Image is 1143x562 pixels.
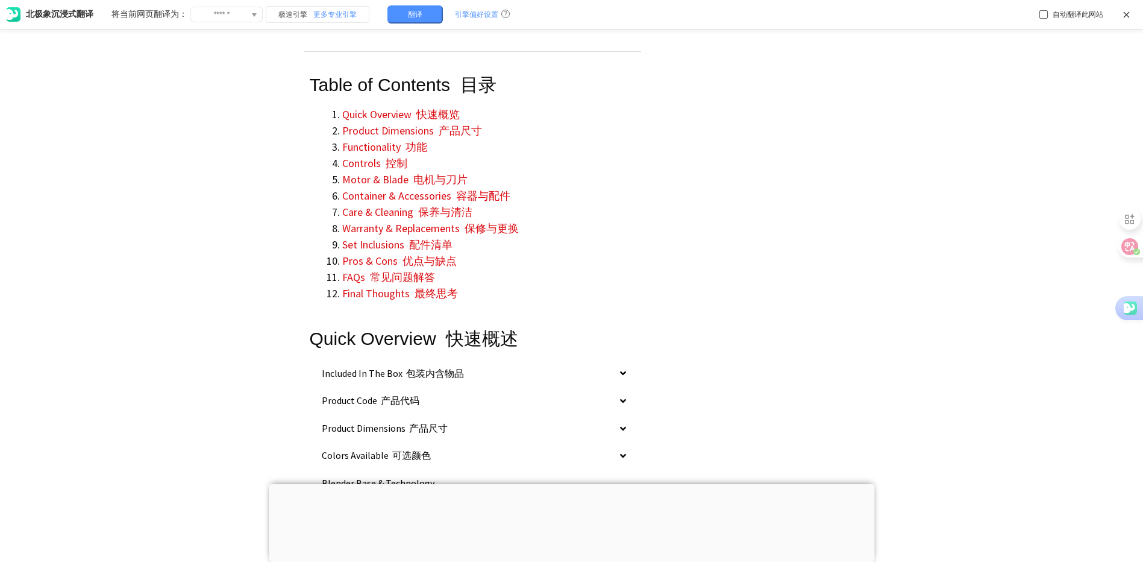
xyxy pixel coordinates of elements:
a: Quick Overview 快速概览 [342,107,460,121]
font: 优点与缺点 [402,254,457,268]
a: Product Dimensions 产品尺寸 [342,124,482,137]
h2: Product Dimensions [310,415,635,443]
font: 产品尺寸 [439,124,482,137]
a: Final Thoughts 最终思考 [342,286,458,300]
a: Motor & Blade 电机与刀片 [342,172,468,186]
font: 可选颜色 [392,449,431,461]
h2: Table of Contents [310,76,635,94]
h2: Product Code [310,387,635,415]
a: FAQs 常见问题解答 [342,270,435,284]
h2: Quick Overview [310,330,635,348]
a: Controls 控制 [342,156,407,170]
iframe: Advertisement [744,18,906,380]
h2: Included in the Box [310,360,635,388]
a: Set Inclusions 配件清单 [342,238,453,251]
font: 包装内含物品 [406,367,464,379]
font: 产品尺寸 [409,422,448,434]
a: Warranty & Replacements 保修与更换 [342,221,519,235]
font: 产品代码 [381,394,419,406]
font: 保修与更换 [465,221,519,235]
font: 快速概览 [416,107,460,121]
font: 容器与配件 [456,189,510,203]
iframe: Advertisement [269,484,874,559]
font: 最终思考 [415,286,458,300]
font: 电机与刀片 [413,172,468,186]
font: 配件清单 [409,238,453,251]
a: Pros & Cons 优点与缺点 [342,254,457,268]
font: 保养与清洁 [418,205,472,219]
h2: Blender Base & Technology [310,470,635,522]
h2: Colors Available [310,442,635,470]
font: 常见问题解答 [370,270,435,284]
font: 快速概述 [446,329,518,349]
a: Container & Accessories 容器与配件 [342,189,510,203]
font: 控制 [386,156,407,170]
font: 功能 [406,140,427,154]
font: 目录 [460,75,496,95]
a: Functionality 功能 [342,140,427,154]
a: Care & Cleaning 保养与清洁 [342,205,472,219]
